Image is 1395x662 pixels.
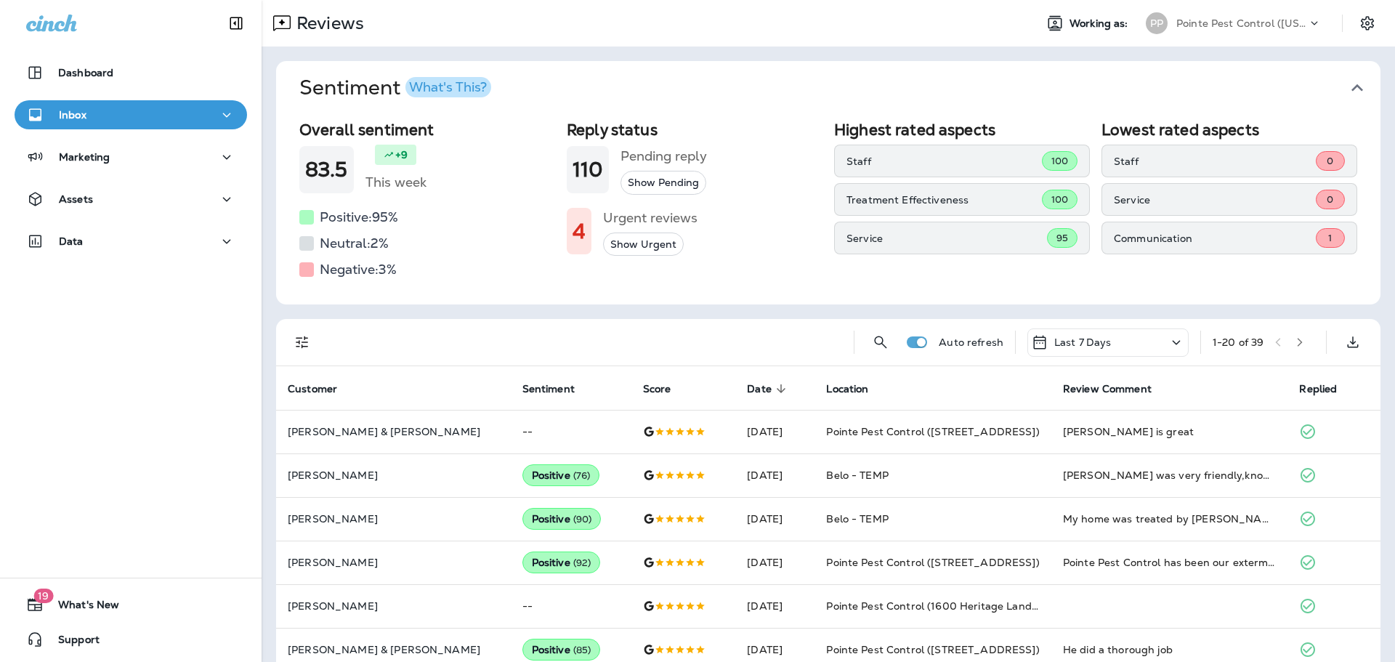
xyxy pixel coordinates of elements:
[826,382,887,395] span: Location
[1063,642,1277,657] div: He did a thorough job
[1114,233,1316,244] p: Communication
[573,557,591,569] span: ( 92 )
[320,258,397,281] h5: Negative: 3 %
[59,109,86,121] p: Inbox
[826,469,889,482] span: Belo - TEMP
[1146,12,1168,34] div: PP
[522,508,602,530] div: Positive
[1063,555,1277,570] div: Pointe Pest Control has been our exterminator for many years. They have great customer service an...
[735,541,814,584] td: [DATE]
[1063,468,1277,483] div: Mike was very friendly,knowledgeable and professional I felt very comfortable with what he done
[288,382,356,395] span: Customer
[1213,336,1263,348] div: 1 - 20 of 39
[522,383,575,395] span: Sentiment
[288,383,337,395] span: Customer
[826,556,1039,569] span: Pointe Pest Control ([STREET_ADDRESS])
[826,600,1100,613] span: Pointe Pest Control (1600 Heritage Landing suite 212j)
[1063,512,1277,526] div: My home was treated by Johnathan. He is not our regular technician. But he was very professional,...
[620,145,707,168] h5: Pending reply
[216,9,256,38] button: Collapse Sidebar
[1056,232,1068,244] span: 95
[59,151,110,163] p: Marketing
[735,410,814,453] td: [DATE]
[735,584,814,628] td: [DATE]
[866,328,895,357] button: Search Reviews
[735,497,814,541] td: [DATE]
[1327,193,1333,206] span: 0
[1069,17,1131,30] span: Working as:
[573,219,586,243] h1: 4
[288,557,499,568] p: [PERSON_NAME]
[573,513,592,525] span: ( 90 )
[15,100,247,129] button: Inbox
[826,512,889,525] span: Belo - TEMP
[1114,156,1316,167] p: Staff
[735,453,814,497] td: [DATE]
[826,425,1039,438] span: Pointe Pest Control ([STREET_ADDRESS])
[320,232,389,255] h5: Neutral: 2 %
[573,469,591,482] span: ( 76 )
[291,12,364,34] p: Reviews
[643,383,671,395] span: Score
[603,233,684,257] button: Show Urgent
[365,171,426,194] h5: This week
[288,513,499,525] p: [PERSON_NAME]
[747,382,790,395] span: Date
[511,584,631,628] td: --
[620,171,706,195] button: Show Pending
[939,336,1003,348] p: Auto refresh
[643,382,690,395] span: Score
[288,600,499,612] p: [PERSON_NAME]
[409,81,487,94] div: What's This?
[573,158,603,182] h1: 110
[320,206,398,229] h5: Positive: 95 %
[1338,328,1367,357] button: Export as CSV
[59,193,93,205] p: Assets
[1054,336,1112,348] p: Last 7 Days
[1176,17,1307,29] p: Pointe Pest Control ([US_STATE])
[299,76,491,100] h1: Sentiment
[1051,193,1068,206] span: 100
[15,625,247,654] button: Support
[846,194,1042,206] p: Treatment Effectiveness
[299,121,555,139] h2: Overall sentiment
[603,206,697,230] h5: Urgent reviews
[395,148,408,162] p: +9
[15,185,247,214] button: Assets
[15,58,247,87] button: Dashboard
[1114,194,1316,206] p: Service
[1354,10,1380,36] button: Settings
[305,158,348,182] h1: 83.5
[522,382,594,395] span: Sentiment
[1063,424,1277,439] div: Brendan is great
[15,590,247,619] button: 19What's New
[288,328,317,357] button: Filters
[1051,155,1068,167] span: 100
[15,227,247,256] button: Data
[288,426,499,437] p: [PERSON_NAME] & [PERSON_NAME]
[522,552,601,573] div: Positive
[747,383,772,395] span: Date
[522,464,600,486] div: Positive
[59,235,84,247] p: Data
[846,233,1047,244] p: Service
[1299,382,1356,395] span: Replied
[44,599,119,616] span: What's New
[522,639,601,661] div: Positive
[826,643,1039,656] span: Pointe Pest Control ([STREET_ADDRESS])
[276,115,1380,304] div: SentimentWhat's This?
[405,77,491,97] button: What's This?
[15,142,247,171] button: Marketing
[33,589,53,603] span: 19
[826,383,868,395] span: Location
[1327,155,1333,167] span: 0
[44,634,100,651] span: Support
[846,156,1042,167] p: Staff
[834,121,1090,139] h2: Highest rated aspects
[1299,383,1337,395] span: Replied
[511,410,631,453] td: --
[567,121,822,139] h2: Reply status
[288,469,499,481] p: [PERSON_NAME]
[58,67,113,78] p: Dashboard
[1328,232,1332,244] span: 1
